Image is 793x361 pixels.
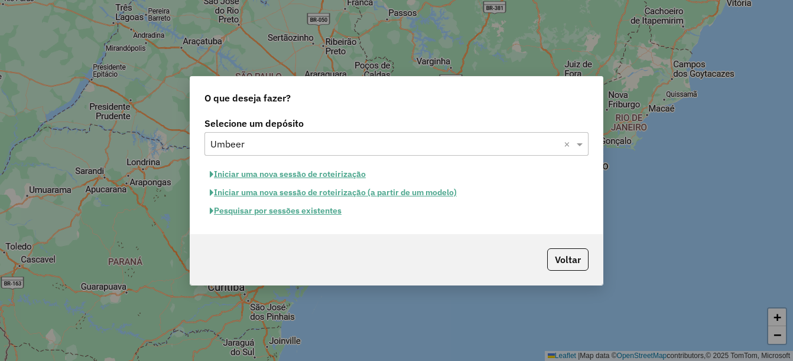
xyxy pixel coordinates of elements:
[547,248,589,271] button: Voltar
[204,202,347,220] button: Pesquisar por sessões existentes
[204,183,462,202] button: Iniciar uma nova sessão de roteirização (a partir de um modelo)
[204,116,589,130] label: Selecione um depósito
[204,165,371,183] button: Iniciar uma nova sessão de roteirização
[204,91,291,105] span: O que deseja fazer?
[564,137,574,151] span: Clear all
